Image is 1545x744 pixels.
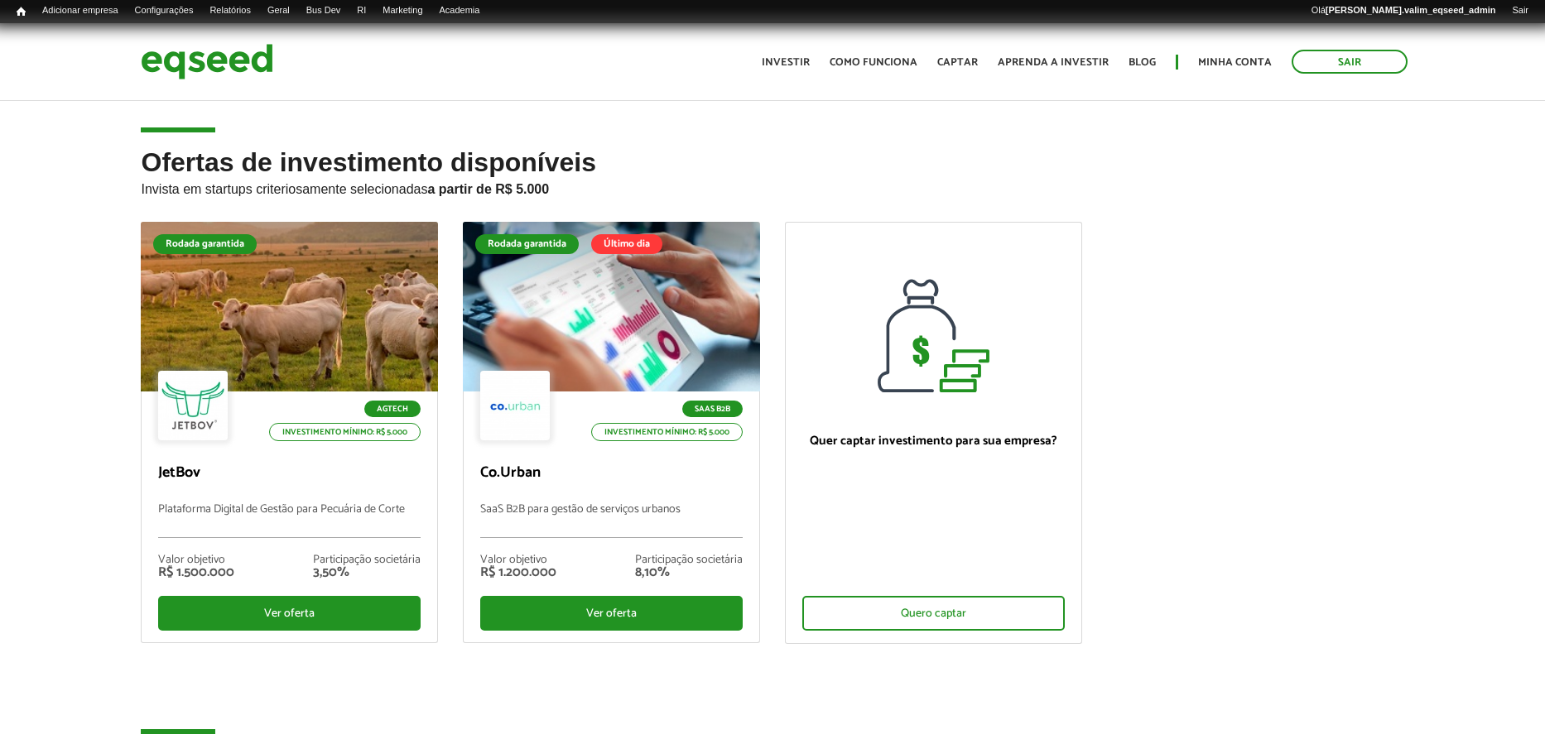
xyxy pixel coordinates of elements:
[269,423,421,441] p: Investimento mínimo: R$ 5.000
[127,4,202,17] a: Configurações
[374,4,431,17] a: Marketing
[1303,4,1504,17] a: Olá[PERSON_NAME].valim_eqseed_admin
[463,222,760,643] a: Rodada garantida Último dia SaaS B2B Investimento mínimo: R$ 5.000 Co.Urban SaaS B2B para gestão ...
[998,57,1109,68] a: Aprenda a investir
[158,554,234,566] div: Valor objetivo
[802,434,1065,449] p: Quer captar investimento para sua empresa?
[591,234,662,254] div: Último dia
[158,503,421,538] p: Plataforma Digital de Gestão para Pecuária de Corte
[802,596,1065,631] div: Quero captar
[153,234,257,254] div: Rodada garantida
[635,566,743,579] div: 8,10%
[480,503,743,538] p: SaaS B2B para gestão de serviços urbanos
[480,566,556,579] div: R$ 1.200.000
[480,464,743,482] p: Co.Urban
[682,401,743,417] p: SaaS B2B
[313,566,421,579] div: 3,50%
[431,4,489,17] a: Academia
[427,182,549,196] strong: a partir de R$ 5.000
[480,596,743,631] div: Ver oferta
[937,57,978,68] a: Captar
[785,222,1082,644] a: Quer captar investimento para sua empresa? Quero captar
[762,57,810,68] a: Investir
[1326,5,1496,15] strong: [PERSON_NAME].valim_eqseed_admin
[158,464,421,482] p: JetBov
[141,148,1403,222] h2: Ofertas de investimento disponíveis
[201,4,258,17] a: Relatórios
[158,596,421,631] div: Ver oferta
[34,4,127,17] a: Adicionar empresa
[141,177,1403,197] p: Invista em startups criteriosamente selecionadas
[635,554,743,566] div: Participação societária
[1292,50,1408,74] a: Sair
[1129,57,1156,68] a: Blog
[475,234,579,254] div: Rodada garantida
[158,566,234,579] div: R$ 1.500.000
[313,554,421,566] div: Participação societária
[259,4,298,17] a: Geral
[141,222,438,643] a: Rodada garantida Agtech Investimento mínimo: R$ 5.000 JetBov Plataforma Digital de Gestão para Pe...
[349,4,374,17] a: RI
[480,554,556,566] div: Valor objetivo
[1504,4,1537,17] a: Sair
[141,40,273,84] img: EqSeed
[17,6,26,17] span: Início
[298,4,349,17] a: Bus Dev
[591,423,743,441] p: Investimento mínimo: R$ 5.000
[364,401,421,417] p: Agtech
[830,57,917,68] a: Como funciona
[8,4,34,20] a: Início
[1198,57,1272,68] a: Minha conta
